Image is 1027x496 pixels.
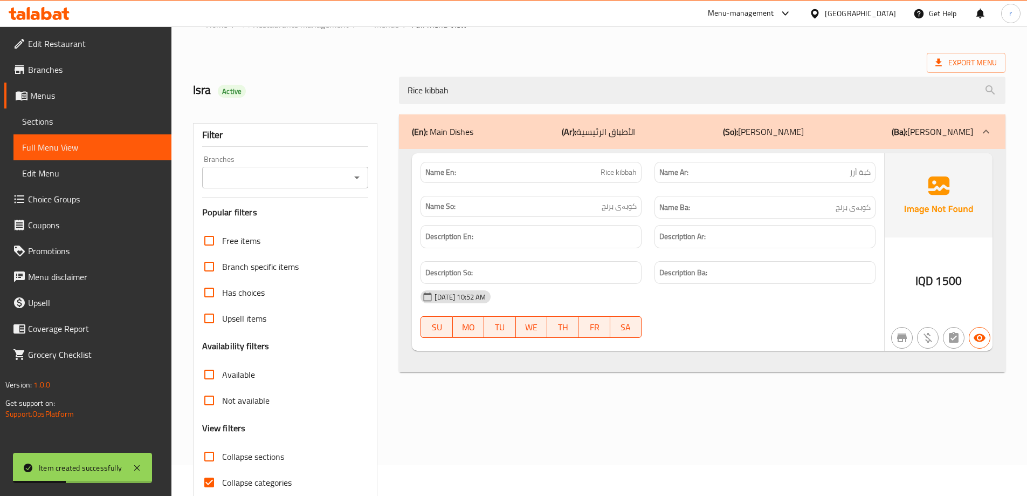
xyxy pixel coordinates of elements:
a: Menus [361,17,399,31]
button: WE [516,316,547,338]
span: Branches [28,63,163,76]
span: Sections [22,115,163,128]
a: Edit Menu [13,160,171,186]
span: FR [583,320,605,335]
span: Choice Groups [28,193,163,206]
span: Edit Menu [22,167,163,180]
span: SA [615,320,637,335]
span: Edit Restaurant [28,37,163,50]
button: Open [349,170,364,185]
b: (En): [412,124,428,140]
div: (En): Main Dishes(Ar):الأطباق الرئيسية(So):[PERSON_NAME](Ba):[PERSON_NAME] [399,114,1005,149]
a: Menu disclaimer [4,264,171,290]
div: Menu-management [708,7,774,20]
span: کوبەی برنج [836,201,871,214]
b: (Ar): [562,124,576,140]
button: Not has choices [943,327,964,349]
span: Upsell items [222,312,266,325]
li: / [232,18,236,31]
span: IQD [915,270,933,291]
span: كبة أرز [850,167,871,178]
h3: Availability filters [202,340,270,352]
span: Menus [30,89,163,102]
li: / [403,18,407,31]
button: TH [547,316,578,338]
button: Purchased item [917,327,939,349]
span: کوبەی برنج [602,201,637,212]
button: MO [453,316,484,338]
span: Export Menu [927,53,1005,73]
p: [PERSON_NAME] [723,125,804,138]
span: Full menu view [411,18,467,31]
img: Ae5nvW7+0k+MAAAAAElFTkSuQmCC [885,153,992,237]
span: Promotions [28,244,163,257]
b: (So): [723,124,738,140]
p: Main Dishes [412,125,473,138]
span: Upsell [28,296,163,309]
h2: Isra [193,82,387,98]
strong: Description Ar: [659,230,706,243]
p: [PERSON_NAME] [892,125,973,138]
span: Menu disclaimer [28,270,163,283]
button: TU [484,316,515,338]
a: Edit Restaurant [4,31,171,57]
span: TH [552,320,574,335]
a: Grocery Checklist [4,342,171,368]
span: Menus [374,18,399,31]
span: Active [218,86,246,97]
span: Get support on: [5,396,55,410]
strong: Name So: [425,201,456,212]
div: (En): Main Dishes(Ar):الأطباق الرئيسية(So):[PERSON_NAME](Ba):[PERSON_NAME] [399,149,1005,373]
button: Available [969,327,990,349]
a: Coupons [4,212,171,238]
span: Coverage Report [28,322,163,335]
span: MO [457,320,480,335]
p: الأطباق الرئيسية [562,125,635,138]
span: Collapse sections [222,450,284,463]
span: [DATE] 10:52 AM [430,292,490,302]
a: Sections [13,108,171,134]
a: Promotions [4,238,171,264]
b: (Ba): [892,124,907,140]
span: WE [520,320,543,335]
a: Branches [4,57,171,83]
span: Version: [5,378,32,392]
span: Not available [222,394,270,407]
button: SU [421,316,452,338]
div: Item created successfully [39,462,122,474]
h3: View filters [202,422,246,434]
strong: Name Ba: [659,201,690,214]
input: search [399,77,1005,104]
button: SA [610,316,642,338]
strong: Description En: [425,230,473,243]
span: Restaurants management [253,18,349,31]
strong: Name En: [425,167,456,178]
span: Free items [222,234,260,247]
span: 1.0.0 [33,378,50,392]
span: Grocery Checklist [28,348,163,361]
a: Support.OpsPlatform [5,407,74,421]
a: Coverage Report [4,316,171,342]
strong: Name Ar: [659,167,688,178]
div: [GEOGRAPHIC_DATA] [825,8,896,19]
span: SU [425,320,448,335]
a: Menus [4,83,171,108]
strong: Description So: [425,266,473,280]
span: Collapse categories [222,476,292,489]
span: Has choices [222,286,265,299]
span: Full Menu View [22,141,163,154]
strong: Description Ba: [659,266,707,280]
span: Coupons [28,219,163,232]
h3: Popular filters [202,206,369,219]
a: Full Menu View [13,134,171,160]
li: / [353,18,357,31]
a: Upsell [4,290,171,316]
span: 1500 [935,270,962,291]
span: r [1009,8,1012,19]
div: Active [218,85,246,98]
button: Not branch specific item [891,327,913,349]
span: Branch specific items [222,260,299,273]
a: Home [193,18,228,31]
span: TU [488,320,511,335]
div: Filter [202,124,369,147]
